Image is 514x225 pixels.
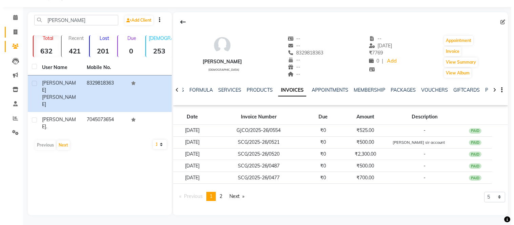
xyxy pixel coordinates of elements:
[303,125,337,137] td: ₹0
[285,64,298,70] span: --
[466,175,479,181] div: PAID
[170,172,208,184] td: [DATE]
[217,193,220,199] span: 2
[379,58,381,65] span: |
[181,193,200,199] span: Previous
[59,47,85,55] strong: 421
[54,140,67,150] button: Next
[173,16,187,28] div: Back to Client
[39,116,73,130] span: [PERSON_NAME]
[303,172,337,184] td: ₹0
[421,127,423,133] span: -
[441,36,470,45] button: Appointment
[441,68,469,78] button: View Album
[80,75,125,112] td: 8329818363
[39,94,73,107] span: [PERSON_NAME]
[451,87,477,93] a: GIFTCARDS
[351,87,383,93] a: MEMBERSHIP
[90,35,113,41] p: Lost
[441,58,475,67] button: View Summary
[337,148,388,160] td: ₹2,300.00
[285,43,298,49] span: --
[170,148,208,160] td: [DATE]
[170,136,208,148] td: [DATE]
[223,192,245,201] a: Next
[208,109,303,125] th: Invoice Number
[366,36,379,42] span: --
[466,140,479,145] div: PAID
[303,148,337,160] td: ₹0
[34,35,57,41] p: Total
[146,35,169,41] p: [DEMOGRAPHIC_DATA]
[466,163,479,169] div: PAID
[143,47,169,55] strong: 253
[390,140,442,145] small: [PERSON_NAME] sir account
[43,123,44,130] span: .
[208,136,303,148] td: SCG/2025-26/0521
[421,163,423,169] span: -
[366,58,376,64] span: 0
[80,60,125,75] th: Mobile No.
[441,47,458,56] button: Invoice
[285,57,298,63] span: --
[421,175,423,181] span: -
[285,36,298,42] span: --
[303,109,337,125] th: Due
[39,80,73,93] span: [PERSON_NAME]
[35,60,80,75] th: User Name
[418,87,445,93] a: VOUCHERS
[275,84,304,96] a: INVOICES
[337,125,388,137] td: ₹525.00
[285,71,298,77] span: --
[303,136,337,148] td: ₹0
[337,136,388,148] td: ₹500.00
[337,160,388,172] td: ₹500.00
[170,125,208,137] td: [DATE]
[208,172,303,184] td: SCG/2025-26/0477
[209,35,230,55] img: avatar
[244,87,270,93] a: PRODUCTS
[170,160,208,172] td: [DATE]
[208,148,303,160] td: SCG/2025-26/0520
[200,58,239,65] div: [PERSON_NAME]
[421,151,423,157] span: -
[285,50,321,56] span: 8329818363
[32,15,116,25] input: Search by Name/Mobile/Email/Code
[383,57,395,66] a: Add
[31,47,57,55] strong: 632
[62,35,85,41] p: Recent
[482,87,500,93] a: POINTS
[309,87,346,93] a: APPOINTMENTS
[388,109,456,125] th: Description
[122,16,150,25] a: Add Client
[337,109,388,125] th: Amount
[366,43,390,49] span: [DATE]
[208,160,303,172] td: SCG/2025-26/0487
[215,87,239,93] a: SERVICES
[466,128,479,134] div: PAID
[366,50,369,56] span: ₹
[388,87,413,93] a: PACKAGES
[173,192,245,201] nav: Pagination
[87,47,113,55] strong: 201
[187,87,210,93] a: FORMULA
[303,160,337,172] td: ₹0
[80,112,125,134] td: 7045073654
[208,125,303,137] td: GJCO/2025-26/0554
[207,193,210,199] span: 1
[170,109,208,125] th: Date
[366,50,380,56] span: 7769
[337,172,388,184] td: ₹700.00
[466,152,479,157] div: PAID
[117,35,141,41] p: Due
[115,47,141,55] strong: 0
[206,68,237,71] span: [DEMOGRAPHIC_DATA]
